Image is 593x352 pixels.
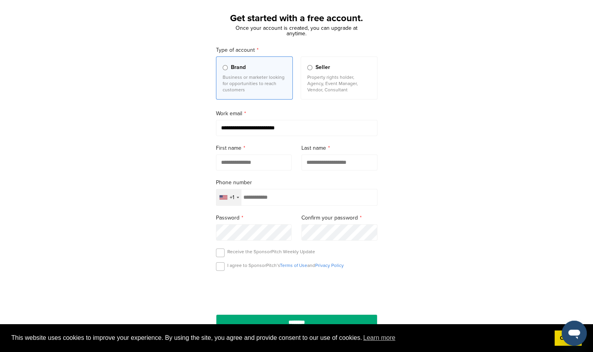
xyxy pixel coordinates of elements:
span: Once your account is created, you can upgrade at anytime. [236,25,357,37]
label: Confirm your password [301,214,377,222]
a: dismiss cookie message [555,330,582,346]
h1: Get started with a free account. [207,11,387,25]
iframe: reCAPTCHA [252,280,341,303]
label: Last name [301,144,377,152]
div: Selected country [216,189,241,205]
a: Privacy Policy [315,263,344,268]
div: +1 [230,195,234,200]
iframe: Button to launch messaging window [562,321,587,346]
span: Seller [316,63,330,72]
p: Receive the SponsorPitch Weekly Update [227,249,315,255]
label: First name [216,144,292,152]
a: learn more about cookies [362,332,397,344]
input: Brand Business or marketer looking for opportunities to reach customers [223,65,228,70]
a: Terms of Use [280,263,307,268]
span: Brand [231,63,246,72]
input: Seller Property rights holder, Agency, Event Manager, Vendor, Consultant [307,65,312,70]
label: Password [216,214,292,222]
label: Phone number [216,178,377,187]
label: Work email [216,109,377,118]
span: This website uses cookies to improve your experience. By using the site, you agree and provide co... [11,332,548,344]
p: Business or marketer looking for opportunities to reach customers [223,74,286,93]
p: Property rights holder, Agency, Event Manager, Vendor, Consultant [307,74,371,93]
p: I agree to SponsorPitch’s and [227,262,344,269]
label: Type of account [216,46,377,54]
